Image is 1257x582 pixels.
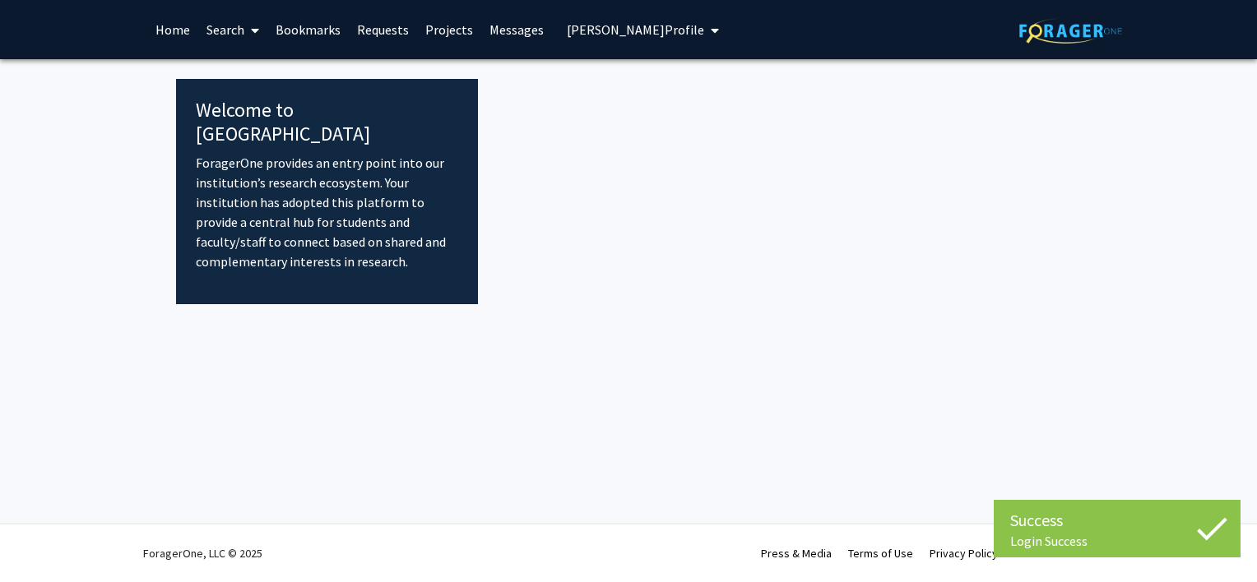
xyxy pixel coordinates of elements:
[267,1,349,58] a: Bookmarks
[198,1,267,58] a: Search
[143,524,262,582] div: ForagerOne, LLC © 2025
[848,546,913,561] a: Terms of Use
[1010,508,1224,533] div: Success
[1010,533,1224,549] div: Login Success
[147,1,198,58] a: Home
[761,546,832,561] a: Press & Media
[930,546,998,561] a: Privacy Policy
[196,99,458,146] h4: Welcome to [GEOGRAPHIC_DATA]
[1019,18,1122,44] img: ForagerOne Logo
[417,1,481,58] a: Projects
[481,1,552,58] a: Messages
[196,153,458,271] p: ForagerOne provides an entry point into our institution’s research ecosystem. Your institution ha...
[567,21,704,38] span: [PERSON_NAME] Profile
[349,1,417,58] a: Requests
